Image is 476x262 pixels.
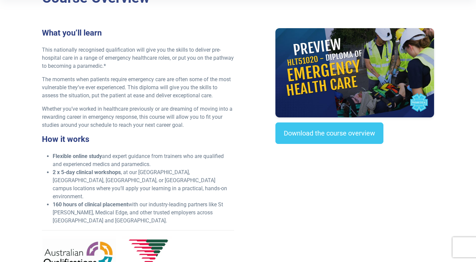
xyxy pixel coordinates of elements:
h3: How it works [42,135,234,144]
strong: 160 hours of clinical placement [53,201,128,208]
li: and expert guidance from trainers who are qualified and experienced medics and paramedics. [53,152,234,168]
a: Download the course overview [275,122,383,144]
li: with our industry-leading partners like St [PERSON_NAME], Medical Edge, and other trusted employe... [53,201,234,225]
iframe: EmbedSocial Universal Widget [275,157,434,192]
h3: What you’ll learn [42,28,234,38]
li: , at our [GEOGRAPHIC_DATA], [GEOGRAPHIC_DATA], [GEOGRAPHIC_DATA], or [GEOGRAPHIC_DATA] campus loc... [53,168,234,201]
p: Whether you’ve worked in healthcare previously or are dreaming of moving into a rewarding career ... [42,105,234,129]
p: This nationally recognised qualification will give you the skills to deliver pre-hospital care in... [42,46,234,70]
p: The moments when patients require emergency care are often some of the most vulnerable they’ve ev... [42,75,234,100]
strong: Flexible online study [53,153,102,159]
strong: 2 x 5-day clinical workshops [53,169,121,175]
iframe: Diploma of Emergency Health Care | Course Preview [275,28,434,117]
